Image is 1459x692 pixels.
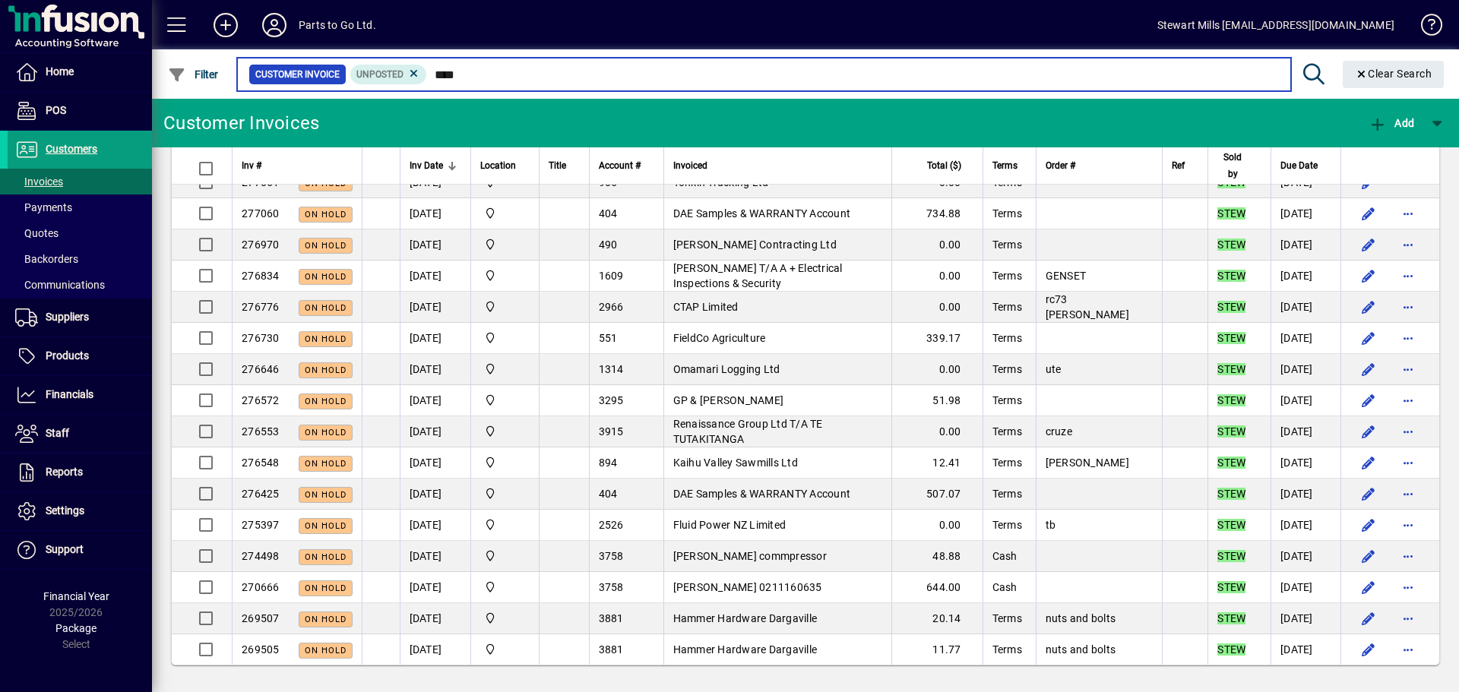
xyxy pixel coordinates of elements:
[992,612,1022,624] span: Terms
[1365,109,1418,137] button: Add
[599,643,624,656] span: 3881
[673,550,827,562] span: [PERSON_NAME] commpressor
[400,572,470,603] td: [DATE]
[46,311,89,323] span: Suppliers
[8,492,152,530] a: Settings
[1271,603,1340,634] td: [DATE]
[255,67,340,82] span: Customer Invoice
[356,69,404,80] span: Unposted
[305,334,347,344] span: On hold
[673,643,818,656] span: Hammer Hardware Dargaville
[1046,157,1075,174] span: Order #
[1271,447,1340,479] td: [DATE]
[400,323,470,354] td: [DATE]
[1280,157,1331,174] div: Due Date
[480,423,530,440] span: DAE - Bulk Store
[891,447,983,479] td: 12.41
[1356,450,1381,475] button: Edit
[1172,157,1185,174] span: Ref
[891,385,983,416] td: 51.98
[305,459,347,469] span: On hold
[1396,201,1420,226] button: More options
[305,179,347,188] span: On hold
[599,550,624,562] span: 3758
[992,581,1018,593] span: Cash
[242,457,280,469] span: 276548
[1396,264,1420,288] button: More options
[1217,149,1261,182] div: Sold by
[1271,229,1340,261] td: [DATE]
[242,270,280,282] span: 276834
[599,157,654,174] div: Account #
[242,176,280,188] span: 277061
[673,301,739,313] span: CTAP Limited
[599,363,624,375] span: 1314
[673,157,707,174] span: Invoiced
[992,301,1022,313] span: Terms
[46,349,89,362] span: Products
[891,292,983,323] td: 0.00
[1396,450,1420,475] button: More options
[15,279,105,291] span: Communications
[242,488,280,500] span: 276425
[599,519,624,531] span: 2526
[400,261,470,292] td: [DATE]
[400,510,470,541] td: [DATE]
[46,143,97,155] span: Customers
[480,454,530,471] span: DAE - Bulk Store
[599,488,618,500] span: 404
[242,363,280,375] span: 276646
[1356,388,1381,412] button: Edit
[599,301,624,313] span: 2966
[1396,419,1420,444] button: More options
[8,453,152,491] a: Reports
[673,332,766,344] span: FieldCo Agriculture
[46,543,84,555] span: Support
[480,641,530,658] span: DAE - Bulk Store
[480,579,530,596] span: DAE - Bulk Store
[410,157,443,174] span: Inv Date
[549,157,566,174] span: Title
[400,198,470,229] td: [DATE]
[8,246,152,272] a: Backorders
[891,510,983,541] td: 0.00
[1217,239,1245,251] em: STEW
[1356,264,1381,288] button: Edit
[242,157,353,174] div: Inv #
[992,550,1018,562] span: Cash
[43,590,109,602] span: Financial Year
[46,65,74,77] span: Home
[891,572,983,603] td: 644.00
[1046,612,1116,624] span: nuts and bolts
[1157,13,1394,37] div: Stewart Mills [EMAIL_ADDRESS][DOMAIN_NAME]
[1046,363,1062,375] span: ute
[1046,643,1116,656] span: nuts and bolts
[1271,198,1340,229] td: [DATE]
[1396,575,1420,599] button: More options
[1396,482,1420,506] button: More options
[673,581,822,593] span: [PERSON_NAME] 0211160635
[891,323,983,354] td: 339.17
[1355,68,1432,80] span: Clear Search
[305,615,347,624] span: On hold
[15,253,78,265] span: Backorders
[242,425,280,438] span: 276553
[891,541,983,572] td: 48.88
[242,550,280,562] span: 274498
[242,612,280,624] span: 269507
[673,239,837,251] span: [PERSON_NAME] Contracting Ltd
[305,397,347,406] span: On hold
[599,207,618,220] span: 404
[305,241,347,251] span: On hold
[1217,488,1245,500] em: STEW
[8,337,152,375] a: Products
[992,270,1022,282] span: Terms
[1217,332,1245,344] em: STEW
[201,11,250,39] button: Add
[299,13,376,37] div: Parts to Go Ltd.
[1217,394,1245,406] em: STEW
[1271,510,1340,541] td: [DATE]
[1343,61,1445,88] button: Clear
[1217,207,1245,220] em: STEW
[1356,513,1381,537] button: Edit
